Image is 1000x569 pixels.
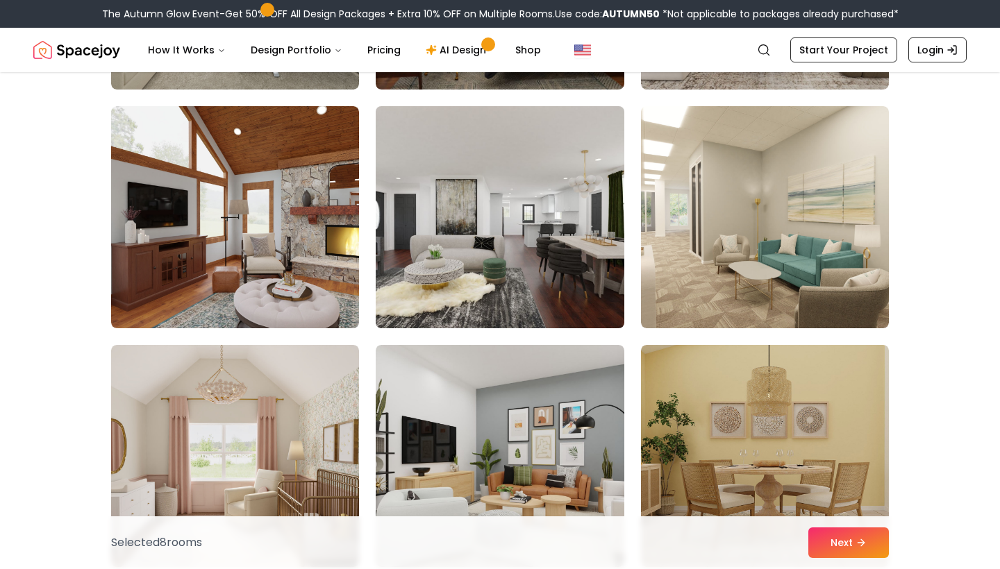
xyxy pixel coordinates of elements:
[504,36,552,64] a: Shop
[111,345,359,567] img: Room room-97
[641,345,889,567] img: Room room-99
[33,36,120,64] a: Spacejoy
[660,7,899,21] span: *Not applicable to packages already purchased*
[574,42,591,58] img: United States
[102,7,899,21] div: The Autumn Glow Event-Get 50% OFF All Design Packages + Extra 10% OFF on Multiple Rooms.
[240,36,353,64] button: Design Portfolio
[137,36,552,64] nav: Main
[641,106,889,328] img: Room room-96
[356,36,412,64] a: Pricing
[908,37,967,62] a: Login
[111,534,202,551] p: Selected 8 room s
[808,527,889,558] button: Next
[555,7,660,21] span: Use code:
[369,101,630,334] img: Room room-95
[111,106,359,328] img: Room room-94
[376,345,624,567] img: Room room-98
[602,7,660,21] b: AUTUMN50
[33,36,120,64] img: Spacejoy Logo
[137,36,237,64] button: How It Works
[33,28,967,72] nav: Global
[790,37,897,62] a: Start Your Project
[415,36,501,64] a: AI Design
